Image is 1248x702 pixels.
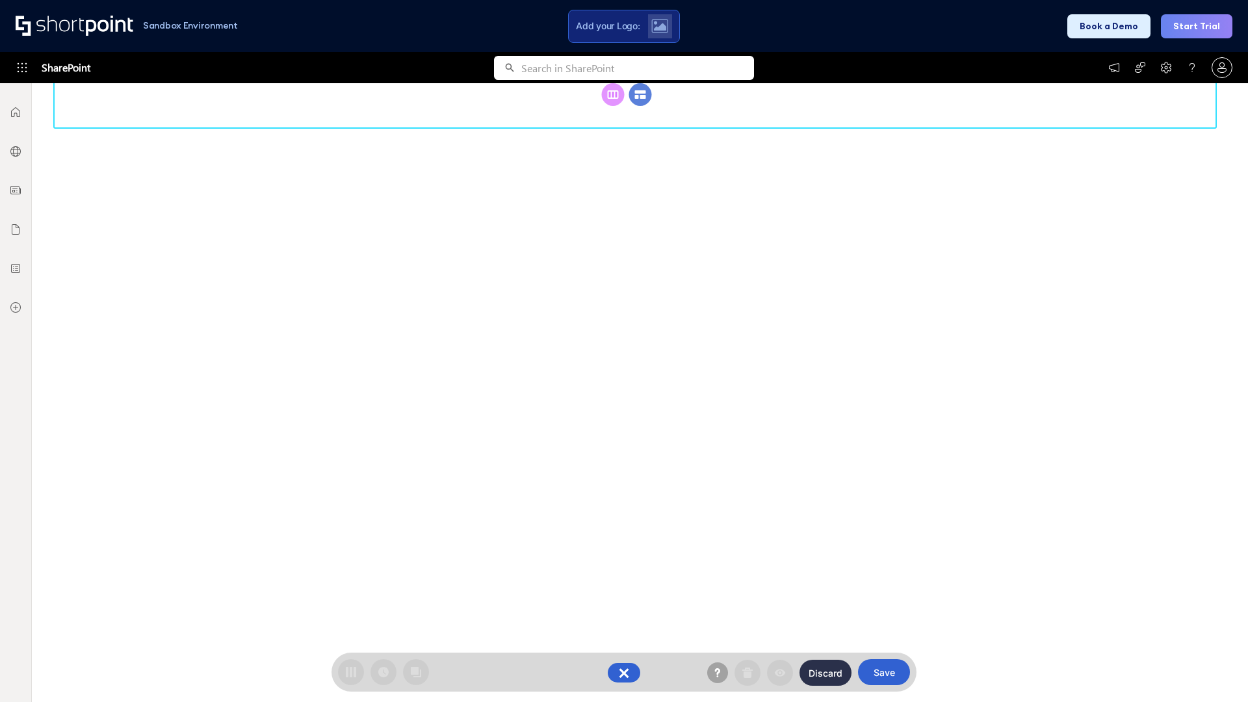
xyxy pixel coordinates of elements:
button: Start Trial [1161,14,1232,38]
img: Upload logo [651,19,668,33]
span: SharePoint [42,52,90,83]
button: Save [858,659,910,685]
iframe: Chat Widget [1183,640,1248,702]
span: Add your Logo: [576,20,640,32]
button: Book a Demo [1067,14,1150,38]
h1: Sandbox Environment [143,22,238,29]
input: Search in SharePoint [521,56,754,80]
button: Discard [799,660,851,686]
